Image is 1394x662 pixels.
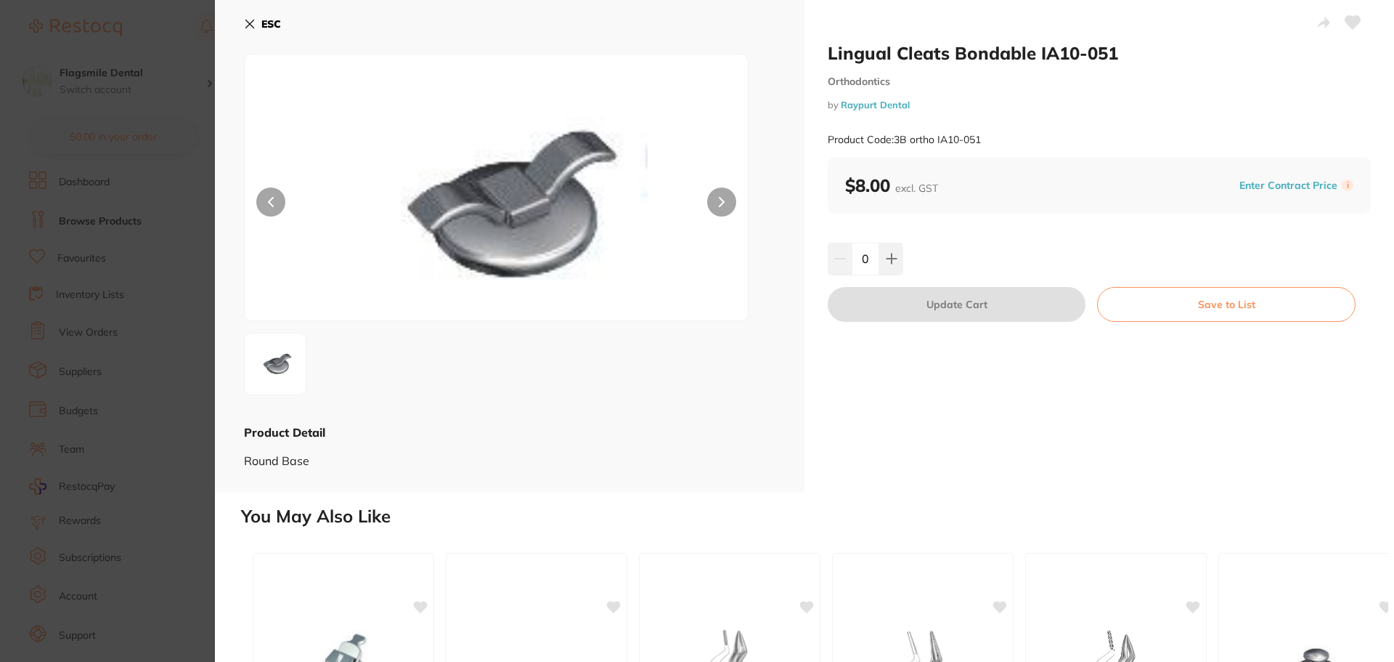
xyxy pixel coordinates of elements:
h2: Lingual Cleats Bondable IA10-051 [828,42,1371,64]
button: Save to List [1097,287,1356,322]
img: OHAxNy5qcGc [249,343,301,384]
button: Update Cart [828,287,1085,322]
div: Round Base [244,440,775,480]
button: ESC [244,12,281,36]
small: Orthodontics [828,76,1371,88]
span: excl. GST [895,182,938,195]
b: ESC [261,17,281,31]
small: by [828,100,1371,110]
b: Product Detail [244,425,325,440]
small: Product Code: 3B ortho IA10-051 [828,134,981,146]
a: Raypurt Dental [841,99,910,110]
button: Enter Contract Price [1235,179,1342,193]
h2: You May Also Like [241,506,1388,527]
img: OHAxNy5qcGc [346,91,648,320]
label: i [1342,179,1353,191]
b: $8.00 [845,174,938,196]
